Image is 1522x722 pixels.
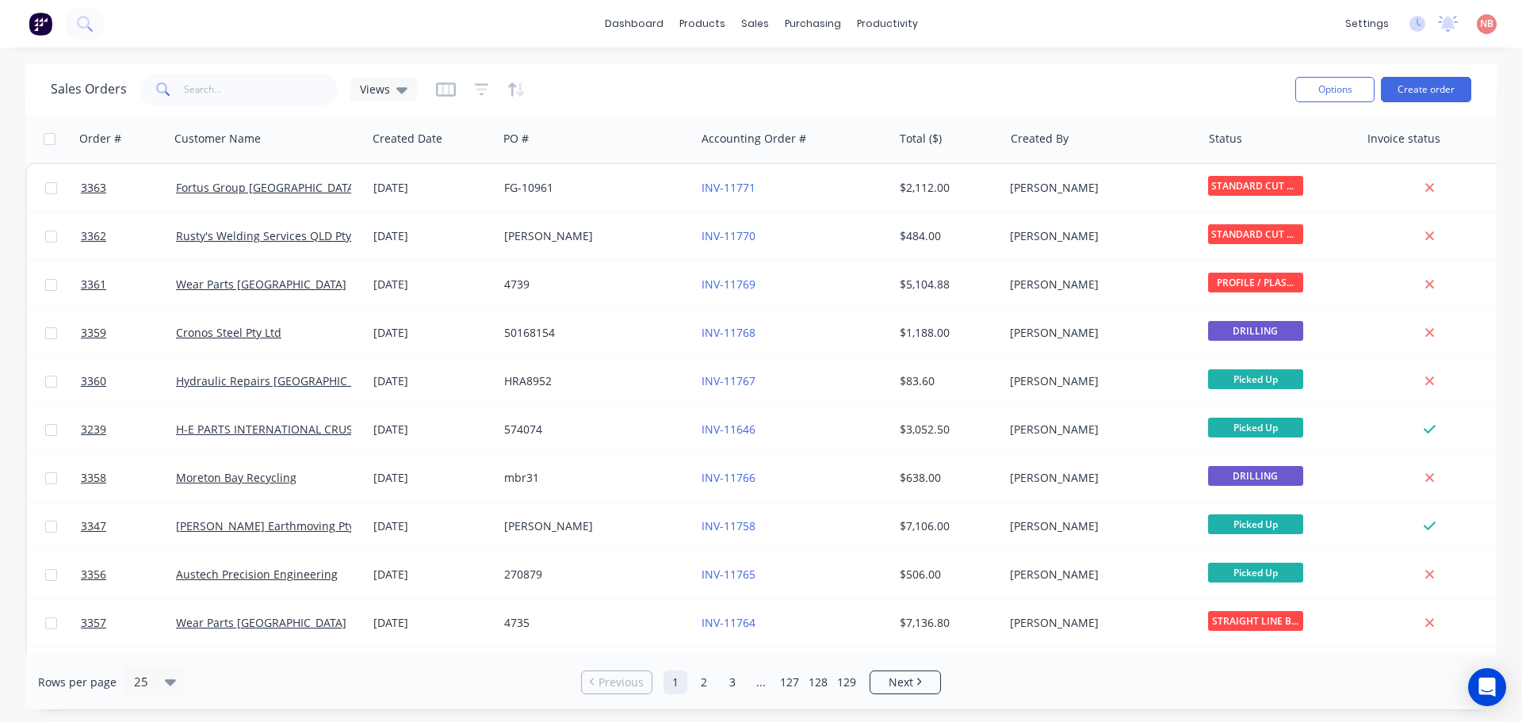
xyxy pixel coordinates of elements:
[900,518,992,534] div: $7,106.00
[870,674,940,690] a: Next page
[373,180,491,196] div: [DATE]
[575,670,947,694] ul: Pagination
[900,615,992,631] div: $7,136.80
[1011,131,1069,147] div: Created By
[702,277,755,292] a: INV-11769
[81,325,106,341] span: 3359
[835,670,859,694] a: Page 129
[1337,12,1397,36] div: settings
[1010,325,1186,341] div: [PERSON_NAME]
[702,567,755,582] a: INV-11765
[702,615,755,630] a: INV-11764
[373,325,491,341] div: [DATE]
[81,357,176,405] a: 3360
[1295,77,1375,102] button: Options
[81,599,176,647] a: 3357
[504,422,680,437] div: 574074
[373,615,491,631] div: [DATE]
[38,674,117,690] span: Rows per page
[1010,470,1186,486] div: [PERSON_NAME]
[176,180,358,195] a: Fortus Group [GEOGRAPHIC_DATA]
[174,131,261,147] div: Customer Name
[749,670,773,694] a: Jump forward
[900,325,992,341] div: $1,188.00
[1208,563,1303,583] span: Picked Up
[176,567,338,582] a: Austech Precision Engineering
[1208,176,1303,196] span: STANDARD CUT BE...
[504,615,680,631] div: 4735
[900,277,992,292] div: $5,104.88
[504,470,680,486] div: mbr31
[81,164,176,212] a: 3363
[81,567,106,583] span: 3356
[81,261,176,308] a: 3361
[777,12,849,36] div: purchasing
[1208,321,1303,341] span: DRILLING
[702,180,755,195] a: INV-11771
[503,131,529,147] div: PO #
[176,277,346,292] a: Wear Parts [GEOGRAPHIC_DATA]
[1208,369,1303,389] span: Picked Up
[582,674,652,690] a: Previous page
[671,12,733,36] div: products
[1468,668,1506,706] div: Open Intercom Messenger
[81,309,176,357] a: 3359
[692,670,716,694] a: Page 2
[1010,422,1186,437] div: [PERSON_NAME]
[81,277,106,292] span: 3361
[176,228,371,243] a: Rusty's Welding Services QLD Pty Ltd
[900,228,992,244] div: $484.00
[176,422,491,437] a: H-E PARTS INTERNATIONAL CRUSHING SOLUTIONS PTY LTD
[1010,180,1186,196] div: [PERSON_NAME]
[702,422,755,437] a: INV-11646
[1208,466,1303,486] span: DRILLING
[900,470,992,486] div: $638.00
[81,502,176,550] a: 3347
[900,180,992,196] div: $2,112.00
[81,518,106,534] span: 3347
[360,81,390,97] span: Views
[176,518,374,533] a: [PERSON_NAME] Earthmoving Pty Ltd
[733,12,777,36] div: sales
[900,422,992,437] div: $3,052.50
[702,518,755,533] a: INV-11758
[81,228,106,244] span: 3362
[373,422,491,437] div: [DATE]
[81,373,106,389] span: 3360
[1010,615,1186,631] div: [PERSON_NAME]
[504,325,680,341] div: 50168154
[373,131,442,147] div: Created Date
[504,518,680,534] div: [PERSON_NAME]
[1208,418,1303,437] span: Picked Up
[806,670,830,694] a: Page 128
[81,648,176,695] a: 3355
[1010,228,1186,244] div: [PERSON_NAME]
[900,567,992,583] div: $506.00
[504,180,680,196] div: FG-10961
[1010,373,1186,389] div: [PERSON_NAME]
[184,74,338,105] input: Search...
[176,470,296,485] a: Moreton Bay Recycling
[1010,567,1186,583] div: [PERSON_NAME]
[1208,611,1303,631] span: STRAIGHT LINE B...
[1381,77,1471,102] button: Create order
[81,406,176,453] a: 3239
[373,373,491,389] div: [DATE]
[81,212,176,260] a: 3362
[702,470,755,485] a: INV-11766
[176,373,383,388] a: Hydraulic Repairs [GEOGRAPHIC_DATA]
[1480,17,1493,31] span: NB
[81,551,176,598] a: 3356
[1209,131,1242,147] div: Status
[504,277,680,292] div: 4739
[176,325,281,340] a: Cronos Steel Pty Ltd
[900,131,942,147] div: Total ($)
[702,373,755,388] a: INV-11767
[373,228,491,244] div: [DATE]
[176,615,346,630] a: Wear Parts [GEOGRAPHIC_DATA]
[1208,224,1303,244] span: STANDARD CUT BE...
[597,12,671,36] a: dashboard
[1010,518,1186,534] div: [PERSON_NAME]
[81,422,106,437] span: 3239
[81,615,106,631] span: 3357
